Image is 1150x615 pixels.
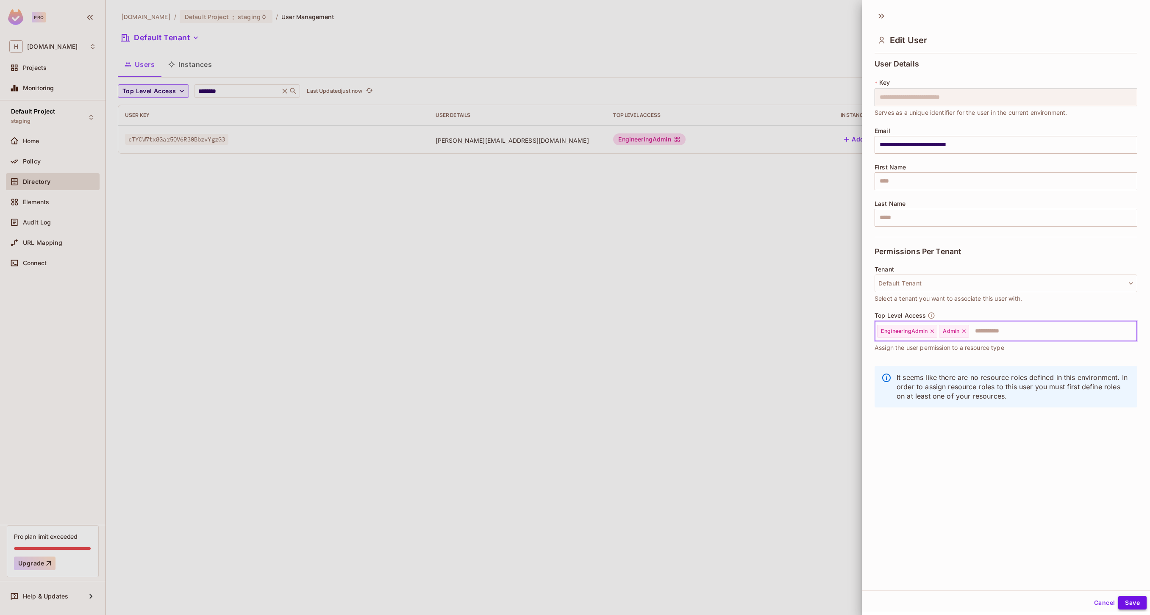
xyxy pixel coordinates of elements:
[897,373,1131,401] p: It seems like there are no resource roles defined in this environment. In order to assign resourc...
[875,343,1004,352] span: Assign the user permission to a resource type
[879,79,890,86] span: Key
[1091,596,1118,609] button: Cancel
[943,328,959,335] span: Admin
[881,328,928,335] span: EngineeringAdmin
[875,200,906,207] span: Last Name
[1118,596,1147,609] button: Save
[875,127,890,134] span: Email
[875,312,926,319] span: Top Level Access
[875,266,894,273] span: Tenant
[875,274,1137,292] button: Default Tenant
[875,247,961,256] span: Permissions Per Tenant
[875,164,906,171] span: First Name
[1133,330,1134,332] button: Open
[939,325,969,338] div: Admin
[875,108,1067,117] span: Serves as a unique identifier for the user in the current environment.
[877,325,937,338] div: EngineeringAdmin
[875,60,919,68] span: User Details
[875,294,1022,303] span: Select a tenant you want to associate this user with.
[890,35,927,45] span: Edit User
